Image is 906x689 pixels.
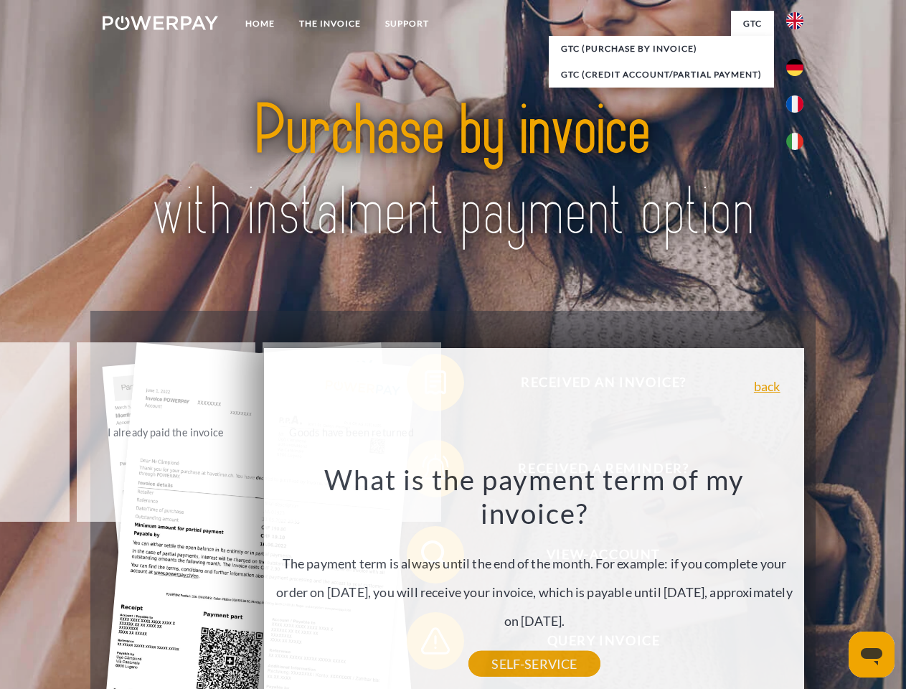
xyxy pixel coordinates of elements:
[287,11,373,37] a: THE INVOICE
[786,12,803,29] img: en
[85,422,247,441] div: I already paid the invoice
[786,59,803,76] img: de
[373,11,441,37] a: Support
[468,651,600,677] a: SELF-SERVICE
[549,62,774,88] a: GTC (Credit account/partial payment)
[731,11,774,37] a: GTC
[786,133,803,150] img: it
[103,16,218,30] img: logo-powerpay-white.svg
[233,11,287,37] a: Home
[786,95,803,113] img: fr
[754,380,780,393] a: back
[549,36,774,62] a: GTC (Purchase by invoice)
[273,462,796,664] div: The payment term is always until the end of the month. For example: if you complete your order on...
[137,69,769,275] img: title-powerpay_en.svg
[273,462,796,531] h3: What is the payment term of my invoice?
[849,632,895,678] iframe: Button to launch messaging window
